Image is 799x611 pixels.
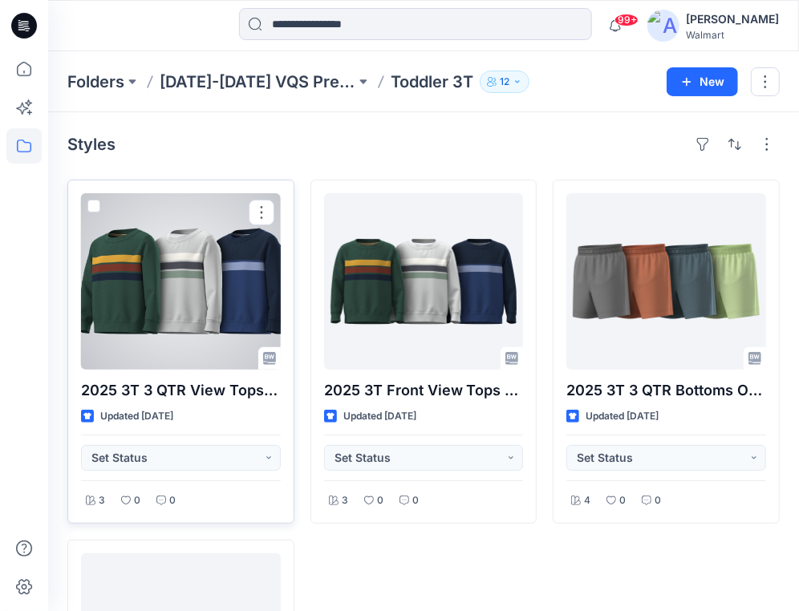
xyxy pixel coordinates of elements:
[391,71,473,93] p: Toddler 3T
[500,73,509,91] p: 12
[480,71,529,93] button: 12
[667,67,738,96] button: New
[99,492,105,509] p: 3
[67,71,124,93] a: Folders
[584,492,590,509] p: 4
[586,408,659,425] p: Updated [DATE]
[566,193,766,370] a: 2025 3T 3 QTR Bottoms Only
[647,10,679,42] img: avatar
[342,492,348,509] p: 3
[324,193,524,370] a: 2025 3T Front View Tops and Full Body
[169,492,176,509] p: 0
[81,379,281,402] p: 2025 3T 3 QTR View Tops and Full Body
[81,193,281,370] a: 2025 3T 3 QTR View Tops and Full Body
[134,492,140,509] p: 0
[343,408,416,425] p: Updated [DATE]
[619,492,626,509] p: 0
[100,408,173,425] p: Updated [DATE]
[686,29,779,41] div: Walmart
[160,71,355,93] a: [DATE]-[DATE] VQS Preset Updates
[324,379,524,402] p: 2025 3T Front View Tops and Full Body
[566,379,766,402] p: 2025 3T 3 QTR Bottoms Only
[412,492,419,509] p: 0
[655,492,661,509] p: 0
[377,492,383,509] p: 0
[686,10,779,29] div: [PERSON_NAME]
[614,14,639,26] span: 99+
[67,135,116,154] h4: Styles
